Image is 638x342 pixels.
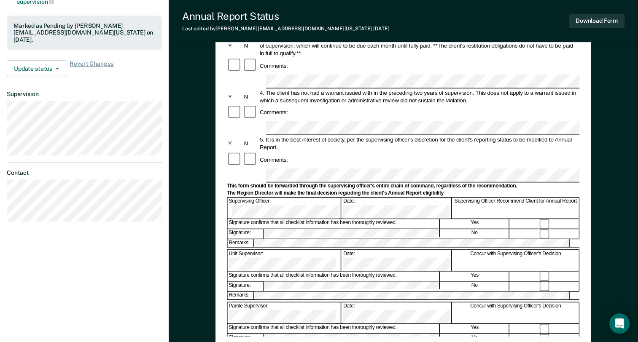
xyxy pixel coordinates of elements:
[342,250,452,271] div: Date:
[440,282,509,291] div: No
[440,324,509,333] div: Yes
[452,198,579,219] div: Supervising Officer Recommend Client for Annual Report
[258,109,289,116] div: Comments:
[228,272,440,281] div: Signature confirms that all checklist information has been thoroughly reviewed.
[228,219,440,229] div: Signature confirms that all checklist information has been thoroughly reviewed.
[228,292,255,299] div: Remarks:
[373,26,389,32] span: [DATE]
[243,42,258,49] div: N
[13,22,155,43] div: Marked as Pending by [PERSON_NAME][EMAIL_ADDRESS][DOMAIN_NAME][US_STATE] on [DATE].
[7,91,162,98] dt: Supervision
[227,93,242,100] div: Y
[182,10,389,22] div: Annual Report Status
[228,229,264,238] div: Signature:
[452,250,579,271] div: Concur with Supervising Officer's Decision
[228,302,342,323] div: Parole Supervisor:
[440,272,509,281] div: Yes
[227,183,579,190] div: This form should be forwarded through the supervising officer's entire chain of command, regardle...
[227,42,242,49] div: Y
[70,60,113,77] span: Revert Changes
[342,198,452,219] div: Date:
[440,229,509,238] div: No
[228,324,440,333] div: Signature confirms that all checklist information has been thoroughly reviewed.
[182,26,389,32] div: Last edited by [PERSON_NAME][EMAIL_ADDRESS][DOMAIN_NAME][US_STATE]
[569,14,625,28] button: Download Form
[7,60,66,77] button: Update status
[258,136,579,151] div: 5. It is in the best interest of society, per the supervising officer's discretion for the client...
[227,140,242,147] div: Y
[228,250,342,271] div: Unit Supervisor:
[258,62,289,69] div: Comments:
[258,156,289,163] div: Comments:
[228,282,264,291] div: Signature:
[342,302,452,323] div: Date:
[228,239,255,247] div: Remarks:
[243,93,258,100] div: N
[609,313,630,334] div: Open Intercom Messenger
[227,190,579,197] div: The Region Director will make the final decision regarding the client's Annual Report eligibility
[258,89,579,104] div: 4. The client has not had a warrant issued with in the preceding two years of supervision. This d...
[440,219,509,229] div: Yes
[243,140,258,147] div: N
[7,169,162,176] dt: Contact
[452,302,579,323] div: Concur with Supervising Officer's Decision
[228,198,342,219] div: Supervising Officer:
[258,34,579,57] div: 3. The client has maintained compliance with all restitution obligations in accordance to PD/POP-...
